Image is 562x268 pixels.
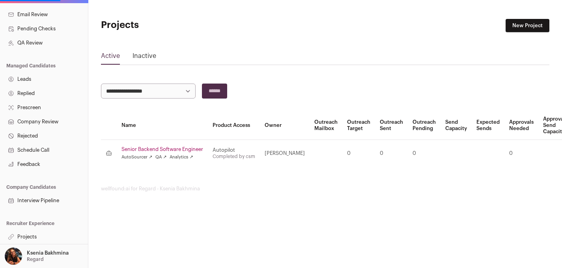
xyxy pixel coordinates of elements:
[27,256,44,262] p: Regard
[121,146,203,153] a: Senior Backend Software Engineer
[133,51,156,64] a: Inactive
[101,51,120,64] a: Active
[121,154,152,160] a: AutoSourcer ↗
[117,111,208,140] th: Name
[472,111,504,140] th: Expected Sends
[260,111,310,140] th: Owner
[408,111,441,140] th: Outreach Pending
[408,140,441,167] td: 0
[504,111,538,140] th: Approvals Needed
[506,19,549,32] a: New Project
[375,111,408,140] th: Outreach Sent
[101,19,250,32] h1: Projects
[155,154,166,160] a: QA ↗
[213,147,255,153] div: Autopilot
[375,140,408,167] td: 0
[342,111,375,140] th: Outreach Target
[310,111,342,140] th: Outreach Mailbox
[170,154,193,160] a: Analytics ↗
[441,111,472,140] th: Send Capacity
[260,140,310,167] td: [PERSON_NAME]
[208,111,260,140] th: Product Access
[5,248,22,265] img: 13968079-medium_jpg
[3,248,70,265] button: Open dropdown
[213,154,255,159] a: Completed by csm
[342,140,375,167] td: 0
[27,250,69,256] p: Ksenia Bakhmina
[101,186,549,192] footer: wellfound:ai for Regard - Ksenia Bakhmina
[504,140,538,167] td: 0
